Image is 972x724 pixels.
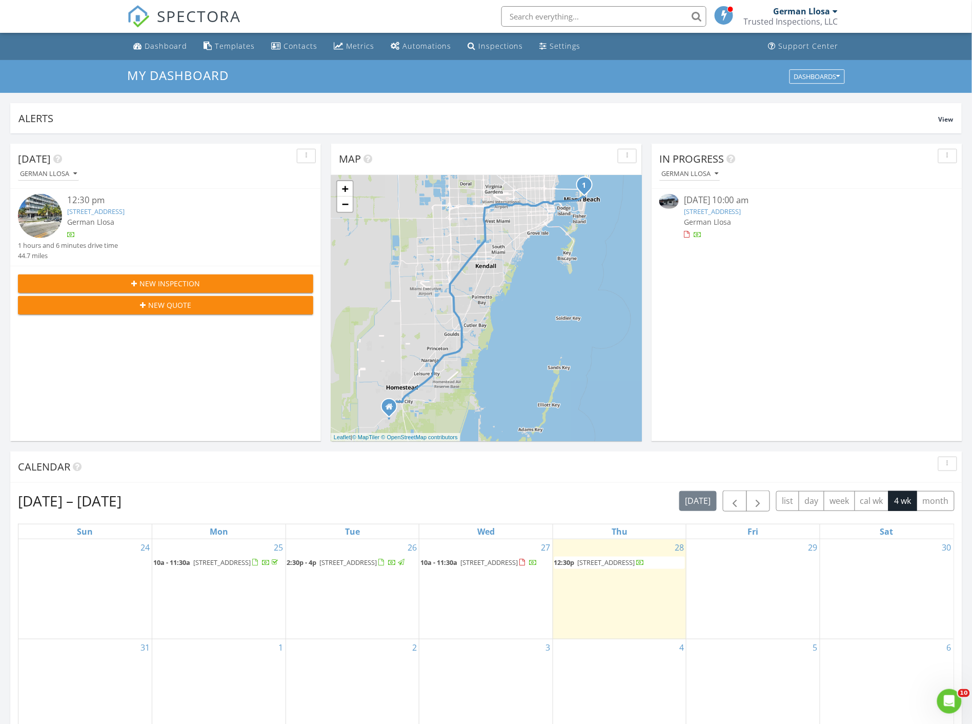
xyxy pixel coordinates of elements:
a: Tuesday [343,524,362,539]
span: [DATE] [18,152,51,166]
div: 44.7 miles [18,251,118,261]
div: 12:30 pm [67,194,289,207]
span: 10 [958,689,970,697]
span: SPECTORA [157,5,241,27]
button: Previous [723,491,747,512]
span: New Inspection [139,278,200,289]
button: 4 wk [888,491,917,511]
div: German Llosa [661,170,718,178]
a: Go to August 29, 2025 [806,539,820,556]
span: Map [339,152,361,166]
span: 10a - 11:30a [153,558,190,567]
a: Automations (Basic) [387,37,455,56]
div: Homestead FL 33034 [389,406,395,413]
a: Go to August 28, 2025 [673,539,686,556]
div: Settings [550,41,580,51]
img: streetview [18,194,62,238]
a: Go to September 2, 2025 [410,639,419,656]
div: German Llosa [20,170,77,178]
a: 10a - 11:30a [STREET_ADDRESS] [420,558,537,567]
a: Go to September 3, 2025 [544,639,553,656]
td: Go to August 28, 2025 [553,539,686,639]
div: Support Center [779,41,839,51]
span: 12:30p [554,558,575,567]
a: Go to September 5, 2025 [811,639,820,656]
button: [DATE] [679,491,717,511]
div: Templates [215,41,255,51]
a: Saturday [878,524,896,539]
a: 12:30 pm [STREET_ADDRESS] German Llosa 1 hours and 6 minutes drive time 44.7 miles [18,194,313,261]
button: New Inspection [18,275,313,293]
a: Zoom in [337,181,353,197]
div: 1 hours and 6 minutes drive time [18,241,118,250]
div: Metrics [346,41,374,51]
a: Zoom out [337,197,353,212]
a: Metrics [330,37,378,56]
a: Go to September 1, 2025 [277,639,286,656]
span: [STREET_ADDRESS] [193,558,251,567]
a: Go to August 24, 2025 [138,539,152,556]
a: Leaflet [334,434,351,440]
div: Inspections [478,41,523,51]
a: Sunday [75,524,95,539]
span: [STREET_ADDRESS] [578,558,635,567]
a: [DATE] 10:00 am [STREET_ADDRESS] German Llosa [659,194,955,240]
td: Go to August 29, 2025 [686,539,820,639]
div: Dashboards [794,73,840,80]
a: © MapTiler [352,434,380,440]
button: day [799,491,824,511]
div: Contacts [283,41,317,51]
a: 10a - 11:30a [STREET_ADDRESS] [153,557,285,569]
span: View [939,115,954,124]
button: German Llosa [18,167,79,181]
span: 2:30p - 4p [287,558,317,567]
a: [STREET_ADDRESS] [67,207,125,216]
input: Search everything... [501,6,706,27]
a: SPECTORA [127,14,241,35]
span: [STREET_ADDRESS] [460,558,518,567]
div: | [331,433,460,442]
span: In Progress [659,152,724,166]
a: Go to September 4, 2025 [677,639,686,656]
img: 9314906%2Fcover_photos%2F8pZ016EcjOafxnBujjwg%2Fsmall.9314906-1756303322980 [659,194,679,209]
img: The Best Home Inspection Software - Spectora [127,5,150,28]
span: New Quote [148,300,191,310]
a: 10a - 11:30a [STREET_ADDRESS] [153,558,280,567]
span: My Dashboard [127,67,229,84]
a: Friday [746,524,761,539]
a: Settings [535,37,584,56]
a: Go to September 6, 2025 [945,639,954,656]
a: © OpenStreetMap contributors [381,434,458,440]
iframe: Intercom live chat [937,689,962,714]
div: Automations [402,41,451,51]
span: [STREET_ADDRESS] [320,558,377,567]
button: list [776,491,799,511]
div: [DATE] 10:00 am [684,194,930,207]
td: Go to August 26, 2025 [286,539,419,639]
button: Dashboards [789,69,845,84]
span: 10a - 11:30a [420,558,457,567]
button: New Quote [18,296,313,315]
span: German Llosa [684,217,731,227]
a: Go to August 25, 2025 [272,539,286,556]
a: 2:30p - 4p [STREET_ADDRESS] [287,558,407,567]
a: 2:30p - 4p [STREET_ADDRESS] [287,557,418,569]
td: Go to August 27, 2025 [419,539,553,639]
span: German Llosa [67,217,114,227]
a: Monday [208,524,230,539]
a: Contacts [267,37,321,56]
a: 12:30p [STREET_ADDRESS] [554,558,645,567]
a: Wednesday [475,524,497,539]
a: 12:30p [STREET_ADDRESS] [554,557,685,569]
a: 10a - 11:30a [STREET_ADDRESS] [420,557,552,569]
button: Next [746,491,771,512]
a: [STREET_ADDRESS] [684,207,741,216]
button: German Llosa [659,167,720,181]
td: Go to August 24, 2025 [18,539,152,639]
a: Dashboard [129,37,191,56]
div: German Llosa [774,6,831,16]
a: Support Center [764,37,843,56]
div: Trusted Inspections, LLC [744,16,838,27]
a: Inspections [463,37,527,56]
div: 2100 Park Ave 207, Miami Beach, FL 33139 [584,185,591,191]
